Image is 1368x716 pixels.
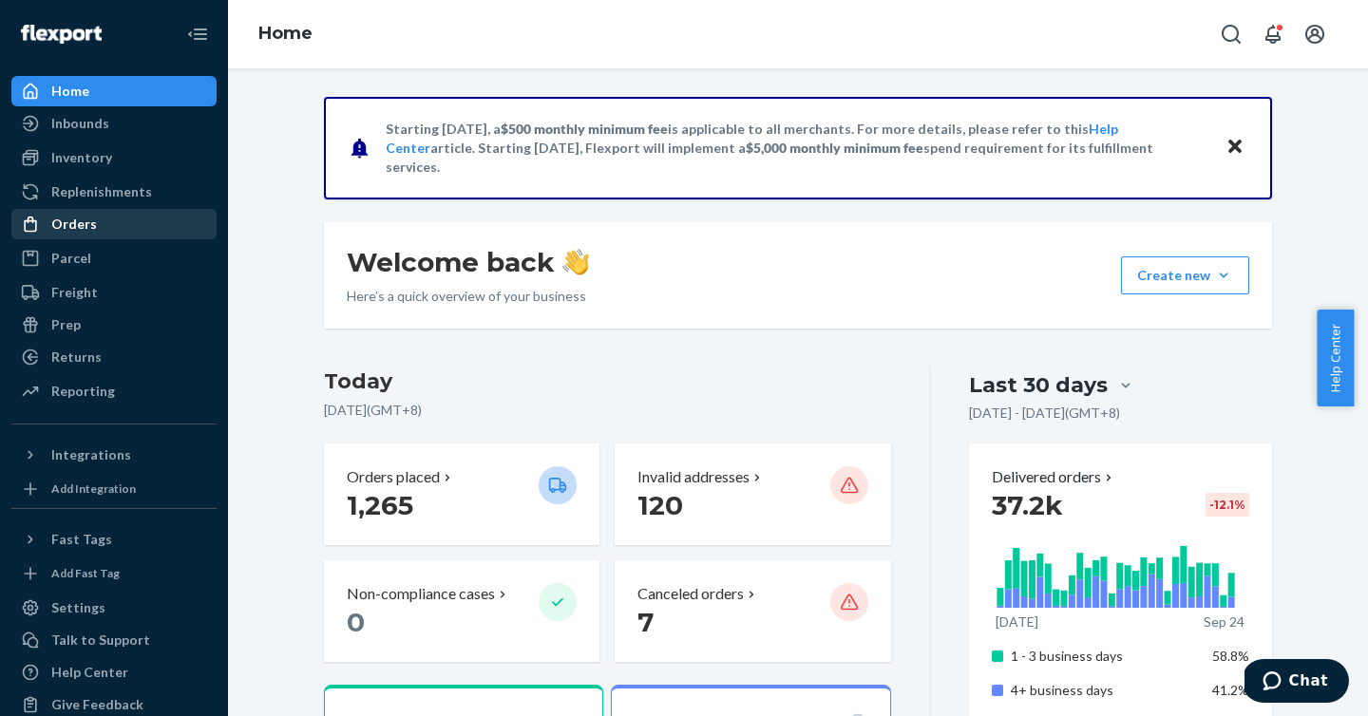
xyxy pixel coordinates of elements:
span: 120 [637,489,683,521]
button: Non-compliance cases 0 [324,560,599,662]
div: Add Integration [51,480,136,497]
div: Freight [51,283,98,302]
div: Returns [51,348,102,367]
iframe: Opens a widget where you can chat to one of our agents [1244,659,1349,707]
a: Add Fast Tag [11,562,217,585]
a: Home [11,76,217,106]
div: Help Center [51,663,128,682]
div: Last 30 days [969,370,1108,400]
button: Invalid addresses 120 [615,443,890,545]
div: Parcel [51,249,91,268]
div: Integrations [51,445,131,464]
span: $500 monthly minimum fee [501,121,668,137]
button: Open account menu [1296,15,1334,53]
p: [DATE] ( GMT+8 ) [324,401,891,420]
h1: Welcome back [347,245,589,279]
p: Orders placed [347,466,440,488]
button: Talk to Support [11,625,217,655]
button: Integrations [11,440,217,470]
span: 1,265 [347,489,413,521]
button: Delivered orders [992,466,1116,488]
ol: breadcrumbs [243,7,328,62]
span: 7 [637,606,654,638]
div: Fast Tags [51,530,112,549]
div: Prep [51,315,81,334]
button: Close Navigation [179,15,217,53]
a: Inbounds [11,108,217,139]
a: Home [258,23,313,44]
p: 1 - 3 business days [1011,647,1198,666]
a: Reporting [11,376,217,406]
a: Orders [11,209,217,239]
img: Flexport logo [21,25,102,44]
div: Inbounds [51,114,109,133]
div: Add Fast Tag [51,565,120,581]
a: Help Center [11,657,217,688]
button: Create new [1121,256,1249,294]
a: Add Integration [11,478,217,500]
p: 4+ business days [1011,681,1198,700]
div: Home [51,82,89,101]
a: Settings [11,593,217,623]
a: Freight [11,277,217,308]
div: Reporting [51,382,115,401]
img: hand-wave emoji [562,249,589,275]
div: Replenishments [51,182,152,201]
p: Invalid addresses [637,466,750,488]
div: Talk to Support [51,631,150,650]
p: Non-compliance cases [347,583,495,605]
p: Canceled orders [637,583,744,605]
a: Replenishments [11,177,217,207]
p: [DATE] - [DATE] ( GMT+8 ) [969,404,1120,423]
div: Orders [51,215,97,234]
button: Help Center [1317,310,1354,406]
div: Give Feedback [51,695,143,714]
a: Prep [11,310,217,340]
button: Close [1223,134,1247,161]
p: Starting [DATE], a is applicable to all merchants. For more details, please refer to this article... [386,120,1207,177]
button: Open Search Box [1212,15,1250,53]
span: 41.2% [1212,682,1249,698]
span: 58.8% [1212,648,1249,664]
span: 37.2k [992,489,1063,521]
p: Sep 24 [1204,612,1244,631]
p: [DATE] [996,612,1038,631]
span: $5,000 monthly minimum fee [746,140,923,156]
span: 0 [347,606,365,638]
div: Inventory [51,148,112,167]
h3: Today [324,367,891,397]
a: Parcel [11,243,217,273]
button: Orders placed 1,265 [324,443,599,545]
button: Fast Tags [11,524,217,555]
a: Returns [11,342,217,372]
div: Settings [51,598,105,617]
button: Canceled orders 7 [615,560,890,662]
div: -12.1 % [1206,493,1249,517]
a: Inventory [11,142,217,173]
p: Here’s a quick overview of your business [347,287,589,306]
button: Open notifications [1254,15,1292,53]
